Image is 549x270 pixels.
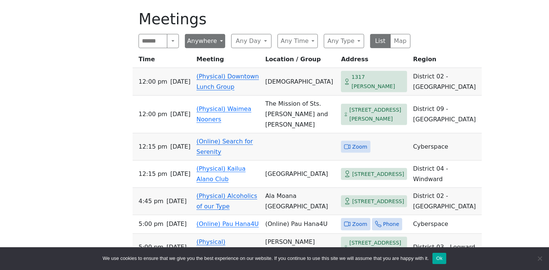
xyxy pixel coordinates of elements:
button: Anywhere [185,34,225,48]
span: [DATE] [170,142,190,152]
span: We use cookies to ensure that we give you the best experience on our website. If you continue to ... [103,255,429,262]
a: (Physical) Kailua Alano Club [196,165,246,183]
span: Zoom [352,220,367,229]
span: 12:15 PM [139,142,167,152]
span: 5:00 PM [139,219,164,229]
button: Any Time [277,34,318,48]
a: (Physical) Downtown Lunch Group [196,73,259,90]
span: 12:00 PM [139,77,167,87]
span: [STREET_ADDRESS] [352,197,404,206]
td: [DEMOGRAPHIC_DATA] [262,68,338,96]
span: [DATE] [167,196,187,207]
td: [GEOGRAPHIC_DATA] [262,161,338,188]
span: [STREET_ADDRESS][PERSON_NAME] [350,105,404,124]
a: (Online) Pau Hana4U [196,220,259,227]
span: Zoom [352,142,367,152]
a: (Online) Search for Serenity [196,138,253,155]
td: The Mission of Sts. [PERSON_NAME] and [PERSON_NAME] [262,96,338,133]
a: (Physical) Waimea Nooners [196,105,251,123]
th: Meeting [193,54,262,68]
td: Cyberspace [410,133,482,161]
button: Map [390,34,411,48]
td: [PERSON_NAME][GEOGRAPHIC_DATA] [262,234,338,261]
span: 5:00 PM [139,242,164,252]
th: Time [133,54,193,68]
button: Any Day [231,34,272,48]
td: District 09 - [GEOGRAPHIC_DATA] [410,96,482,133]
td: District 03 - Leeward [410,234,482,261]
span: No [536,255,543,262]
th: Location / Group [262,54,338,68]
span: [DATE] [167,219,187,229]
td: (Online) Pau Hana4U [262,215,338,234]
span: [DATE] [170,169,190,179]
a: (Physical) [PERSON_NAME] [196,238,246,256]
span: 1317 [PERSON_NAME] [351,72,404,91]
th: Address [338,54,410,68]
button: Any Type [324,34,364,48]
span: Phone [383,220,399,229]
span: [STREET_ADDRESS] [352,170,404,179]
td: District 02 - [GEOGRAPHIC_DATA] [410,188,482,215]
span: [DATE] [167,242,187,252]
a: (Physical) Alcoholics of our Type [196,192,257,210]
button: Search [167,34,179,48]
td: District 04 - Windward [410,161,482,188]
h1: Meetings [139,10,410,28]
span: 12:15 PM [139,169,167,179]
span: [DATE] [170,77,190,87]
input: Search [139,34,167,48]
span: 12:00 PM [139,109,167,120]
td: District 02 - [GEOGRAPHIC_DATA] [410,68,482,96]
th: Region [410,54,482,68]
span: [STREET_ADDRESS][PERSON_NAME] [350,238,404,257]
button: List [370,34,391,48]
td: Ala Moana [GEOGRAPHIC_DATA] [262,188,338,215]
td: Cyberspace [410,215,482,234]
button: Ok [432,253,446,264]
span: [DATE] [170,109,190,120]
span: 4:45 PM [139,196,164,207]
